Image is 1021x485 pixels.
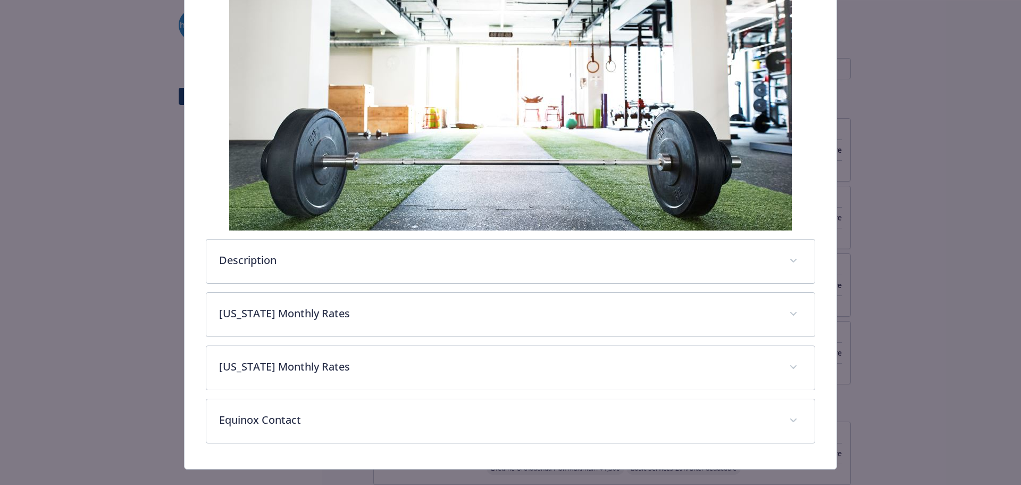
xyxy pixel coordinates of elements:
div: Description [206,240,815,283]
div: Equinox Contact [206,399,815,443]
p: [US_STATE] Monthly Rates [219,359,777,375]
div: [US_STATE] Monthly Rates [206,293,815,336]
p: [US_STATE] Monthly Rates [219,306,777,322]
p: Description [219,252,777,268]
div: [US_STATE] Monthly Rates [206,346,815,390]
p: Equinox Contact [219,412,777,428]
